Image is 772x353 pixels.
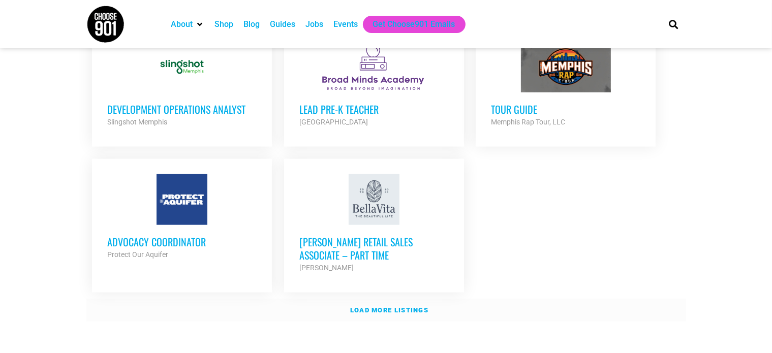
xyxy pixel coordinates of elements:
h3: Lead Pre-K Teacher [299,103,449,116]
strong: Memphis Rap Tour, LLC [491,118,565,126]
strong: [GEOGRAPHIC_DATA] [299,118,368,126]
a: Blog [243,18,260,30]
a: Development Operations Analyst Slingshot Memphis [92,26,272,143]
a: Tour Guide Memphis Rap Tour, LLC [476,26,656,143]
a: Shop [214,18,233,30]
h3: [PERSON_NAME] Retail Sales Associate – Part Time [299,235,449,262]
strong: Load more listings [350,306,428,314]
div: Search [665,16,682,33]
h3: Advocacy Coordinator [107,235,257,248]
div: About [166,16,209,33]
a: About [171,18,193,30]
a: Load more listings [86,299,686,322]
a: [PERSON_NAME] Retail Sales Associate – Part Time [PERSON_NAME] [284,159,464,289]
a: Get Choose901 Emails [373,18,455,30]
a: Guides [270,18,295,30]
h3: Tour Guide [491,103,640,116]
a: Events [333,18,358,30]
strong: Protect Our Aquifer [107,250,168,259]
strong: Slingshot Memphis [107,118,167,126]
nav: Main nav [166,16,652,33]
a: Advocacy Coordinator Protect Our Aquifer [92,159,272,276]
strong: [PERSON_NAME] [299,264,354,272]
a: Jobs [305,18,323,30]
a: Lead Pre-K Teacher [GEOGRAPHIC_DATA] [284,26,464,143]
h3: Development Operations Analyst [107,103,257,116]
